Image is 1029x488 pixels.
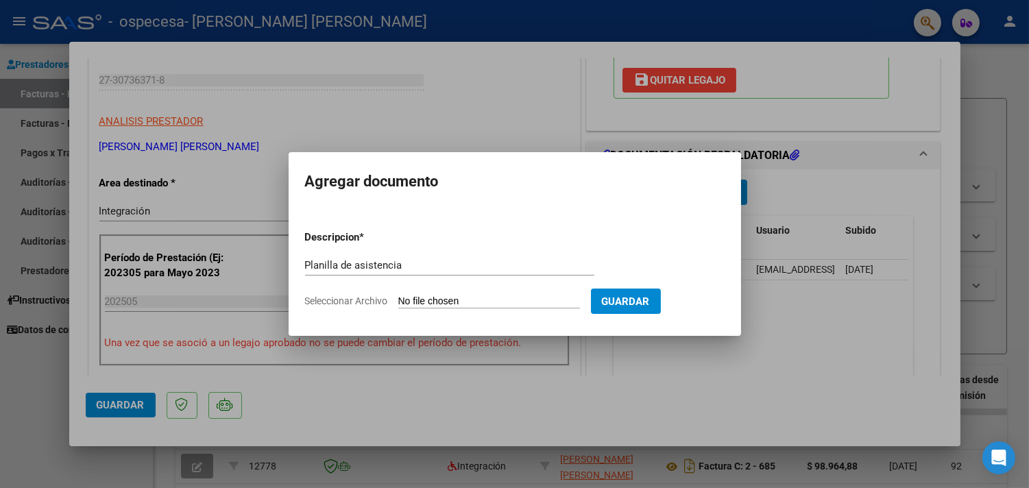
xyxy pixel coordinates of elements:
[591,289,661,314] button: Guardar
[602,295,650,308] span: Guardar
[305,169,725,195] h2: Agregar documento
[305,295,388,306] span: Seleccionar Archivo
[982,441,1015,474] div: Open Intercom Messenger
[305,230,431,245] p: Descripcion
